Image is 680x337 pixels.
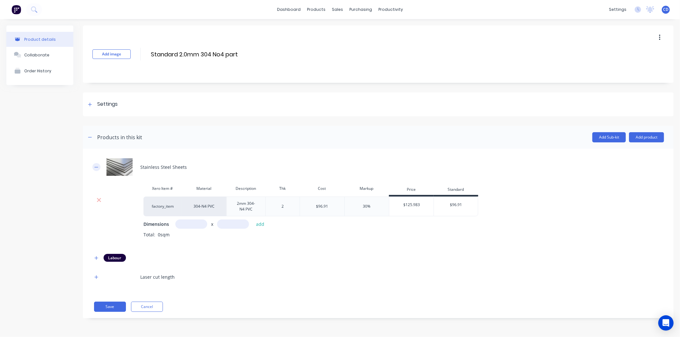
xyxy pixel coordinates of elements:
[104,158,135,176] img: Stainless Steel Sheets
[274,5,304,14] a: dashboard
[182,182,226,195] div: Material
[92,49,131,59] button: Add image
[434,197,478,213] div: $96.91
[389,197,434,213] div: $125.983
[304,5,329,14] div: products
[389,184,434,197] div: Price
[375,5,406,14] div: productivity
[658,315,674,331] div: Open Intercom Messenger
[363,204,371,209] div: 30%
[606,5,630,14] div: settings
[150,50,263,59] input: Enter kit name
[143,182,182,195] div: Xero Item #
[226,182,265,195] div: Description
[434,184,478,197] div: Standard
[143,197,182,216] div: factory_item
[11,5,21,14] img: Factory
[329,5,346,14] div: sales
[300,182,344,195] div: Cost
[265,182,300,195] div: Thk
[131,302,163,312] button: Cancel
[629,132,664,142] button: Add product
[592,132,626,142] button: Add Sub-kit
[143,232,155,238] span: Total:
[346,5,375,14] div: purchasing
[94,302,126,312] button: Save
[24,37,56,42] div: Product details
[344,182,389,195] div: Markup
[143,221,169,227] span: Dimensions
[97,133,142,141] div: Products in this kit
[6,47,73,63] button: Collaborate
[211,221,213,227] span: x
[663,7,669,12] span: CD
[24,53,49,57] div: Collaborate
[104,254,126,262] div: Labour
[155,232,172,238] span: 0sqm
[6,63,73,79] button: Order History
[6,32,73,47] button: Product details
[253,220,268,228] button: add
[24,68,51,73] div: Order History
[182,197,226,216] div: 304-N4 PVC
[267,202,298,211] div: 2
[229,199,263,213] div: 2mm 304-N4 PVC
[97,100,118,108] div: Settings
[140,164,187,170] div: Stainless Steel Sheets
[140,274,175,280] div: Laser cut length
[316,204,328,209] div: $96.91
